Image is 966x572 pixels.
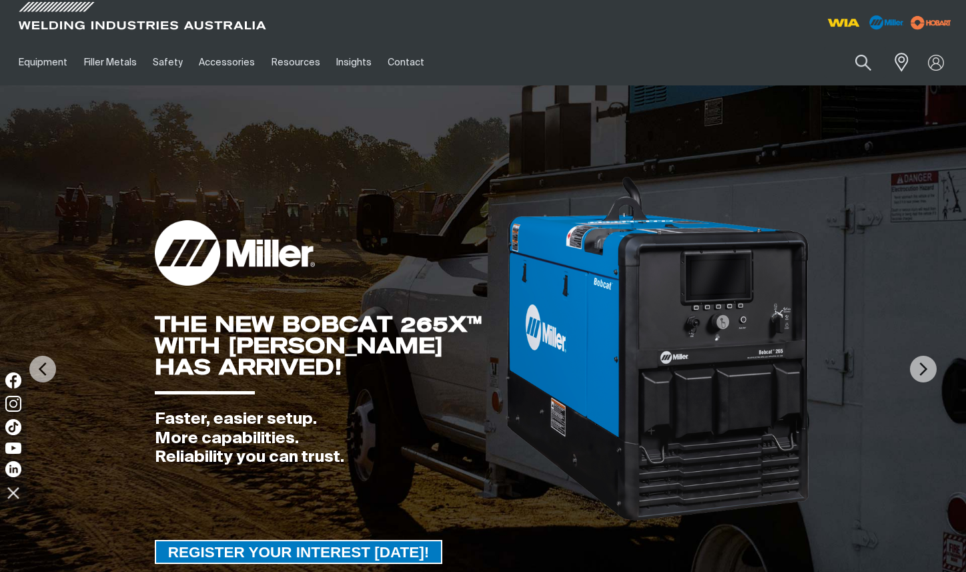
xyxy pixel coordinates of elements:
img: miller [907,13,955,33]
img: PrevArrow [29,356,56,382]
img: YouTube [5,443,21,454]
a: Safety [145,39,191,85]
a: Contact [380,39,432,85]
img: NextArrow [910,356,937,382]
a: Filler Metals [75,39,144,85]
img: Instagram [5,396,21,412]
div: Faster, easier setup. More capabilities. Reliability you can trust. [155,410,505,467]
input: Product name or item number... [824,47,886,78]
span: REGISTER YOUR INTEREST [DATE]! [156,540,442,564]
nav: Main [11,39,719,85]
div: THE NEW BOBCAT 265X™ WITH [PERSON_NAME] HAS ARRIVED! [155,314,505,378]
a: Equipment [11,39,75,85]
img: LinkedIn [5,461,21,477]
img: Facebook [5,372,21,388]
img: hide socials [2,481,25,504]
a: Insights [328,39,380,85]
a: REGISTER YOUR INTEREST TODAY! [155,540,443,564]
button: Search products [841,47,886,78]
img: TikTok [5,419,21,435]
a: Accessories [191,39,263,85]
a: Resources [264,39,328,85]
